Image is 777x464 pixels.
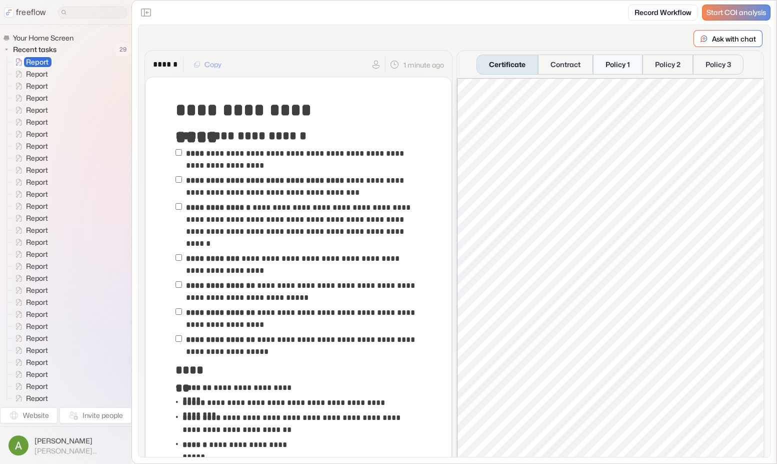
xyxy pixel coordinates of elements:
a: Report [7,224,52,236]
a: Report [7,284,52,296]
span: Report [24,369,51,379]
span: Report [24,201,51,211]
iframe: Certificate [457,78,764,459]
a: Report [7,380,52,392]
a: Report [7,248,52,260]
button: Policy 2 [642,55,693,75]
p: Ask with chat [712,34,756,44]
button: Copy [187,57,227,73]
a: Report [7,356,52,368]
a: Report [7,392,52,404]
button: Policy 1 [593,55,642,75]
a: Report [7,68,52,80]
a: Report [7,104,52,116]
span: Report [24,213,51,223]
span: Report [24,141,51,151]
a: Report [7,320,52,332]
p: freeflow [16,7,46,19]
a: Report [7,308,52,320]
span: [PERSON_NAME][EMAIL_ADDRESS] [34,446,123,455]
span: Report [24,81,51,91]
span: Report [24,345,51,355]
span: Report [24,285,51,295]
span: Report [24,249,51,259]
span: Report [24,117,51,127]
span: Report [24,273,51,283]
span: Report [24,165,51,175]
a: Report [7,332,52,344]
a: Report [7,212,52,224]
span: Report [24,189,51,199]
button: Recent tasks [3,44,60,56]
span: Report [24,93,51,103]
a: Report [7,344,52,356]
span: Report [24,393,51,403]
a: Report [7,164,52,176]
a: Report [7,140,52,152]
span: Report [24,261,51,271]
button: [PERSON_NAME][PERSON_NAME][EMAIL_ADDRESS] [6,433,125,458]
a: Report [7,176,52,188]
a: Report [7,200,52,212]
span: Start COI analysis [706,9,766,17]
a: Start COI analysis [702,5,770,21]
a: Report [7,116,52,128]
button: Policy 3 [693,55,743,75]
button: Certificate [476,55,538,75]
span: Your Home Screen [11,33,76,43]
span: Report [24,321,51,331]
a: Report [7,152,52,164]
a: Report [7,56,52,68]
span: Report [24,381,51,391]
span: Recent tasks [11,45,59,55]
a: Report [7,188,52,200]
a: Your Home Screen [3,33,77,43]
span: Report [24,333,51,343]
a: Report [7,236,52,248]
p: 1 minute ago [403,60,444,70]
span: Report [24,69,51,79]
a: Report [7,80,52,92]
span: [PERSON_NAME] [34,436,123,446]
span: Report [24,309,51,319]
img: profile [8,435,28,455]
a: Report [7,272,52,284]
span: Report [24,57,51,67]
a: Report [7,92,52,104]
a: freeflow [4,7,46,19]
span: Report [24,129,51,139]
span: Report [24,105,51,115]
button: Contract [538,55,593,75]
span: Report [24,177,51,187]
span: Report [24,225,51,235]
button: Close the sidebar [138,5,154,21]
a: Report [7,296,52,308]
button: Invite people [59,407,131,423]
span: Report [24,237,51,247]
a: Report [7,368,52,380]
span: Report [24,297,51,307]
a: Record Workflow [628,5,698,21]
span: Report [24,153,51,163]
span: 29 [114,43,131,56]
span: Report [24,357,51,367]
a: Report [7,128,52,140]
a: Report [7,260,52,272]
